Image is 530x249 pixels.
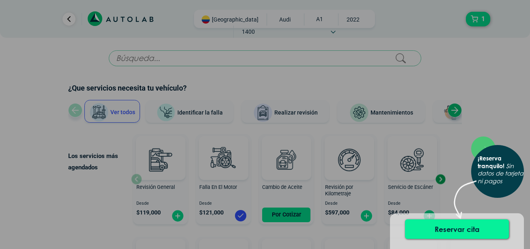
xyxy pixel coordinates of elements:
button: Reservar cita [405,219,509,239]
button: Close [478,136,496,159]
b: ¡Reserva tranquilo! [478,155,504,169]
i: Sin datos de tarjeta ni pagos [478,162,524,185]
span: × [484,142,489,154]
img: flecha.png [454,180,477,226]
